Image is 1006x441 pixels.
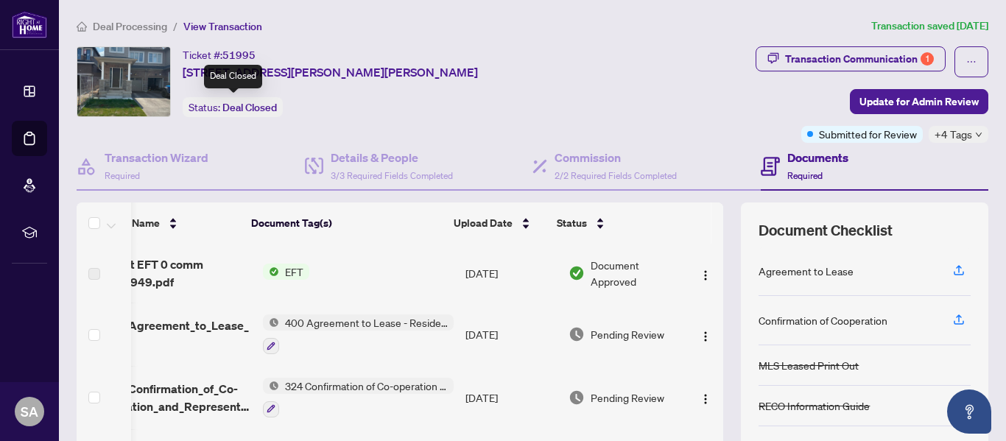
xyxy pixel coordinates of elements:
[850,89,988,114] button: Update for Admin Review
[448,202,551,244] th: Upload Date
[694,386,717,409] button: Logo
[759,398,870,414] div: RECO Information Guide
[183,63,478,81] span: [STREET_ADDRESS][PERSON_NAME][PERSON_NAME]
[785,47,934,71] div: Transaction Communication
[947,389,991,434] button: Open asap
[263,264,279,280] img: Status Icon
[183,97,283,117] div: Status:
[569,389,585,406] img: Document Status
[460,303,563,366] td: [DATE]
[460,244,563,303] td: [DATE]
[569,265,585,281] img: Document Status
[569,326,585,342] img: Document Status
[101,380,251,415] span: 324_Confirmation_of_Co-operation_and_Representation_-_Tenant_Landlord_-EXECUTED 1.pdf
[101,255,251,291] span: Agent EFT 0 comm 2513949.pdf
[12,11,47,38] img: logo
[93,20,167,33] span: Deal Processing
[555,170,677,181] span: 2/2 Required Fields Completed
[591,257,682,289] span: Document Approved
[222,101,277,114] span: Deal Closed
[759,357,859,373] div: MLS Leased Print Out
[263,314,454,354] button: Status Icon400 Agreement to Lease - Residential
[557,215,587,231] span: Status
[77,47,170,116] img: IMG-X12316385_1.jpg
[694,261,717,285] button: Logo
[787,149,848,166] h4: Documents
[694,322,717,346] button: Logo
[454,215,513,231] span: Upload Date
[105,170,140,181] span: Required
[935,126,972,143] span: +4 Tags
[263,378,279,394] img: Status Icon
[77,21,87,32] span: home
[263,378,454,417] button: Status Icon324 Confirmation of Co-operation and Representation - Tenant/Landlord
[279,378,454,394] span: 324 Confirmation of Co-operation and Representation - Tenant/Landlord
[871,18,988,35] article: Transaction saved [DATE]
[263,264,309,280] button: Status IconEFT
[551,202,676,244] th: Status
[183,46,256,63] div: Ticket #:
[700,393,711,405] img: Logo
[279,264,309,280] span: EFT
[759,263,854,279] div: Agreement to Lease
[83,202,245,244] th: (13) File Name
[787,170,823,181] span: Required
[819,126,917,142] span: Submitted for Review
[460,366,563,429] td: [DATE]
[756,46,946,71] button: Transaction Communication1
[591,389,664,406] span: Pending Review
[101,317,251,352] span: 400_Agreement_to_Lease_-_Residential_Update_2025-09-22_14_53_33_Last.pdf
[279,314,454,331] span: 400 Agreement to Lease - Residential
[966,57,977,67] span: ellipsis
[183,20,262,33] span: View Transaction
[222,49,256,62] span: 51995
[700,331,711,342] img: Logo
[859,90,979,113] span: Update for Admin Review
[975,131,982,138] span: down
[173,18,177,35] li: /
[759,220,893,241] span: Document Checklist
[591,326,664,342] span: Pending Review
[21,401,38,422] span: SA
[105,149,208,166] h4: Transaction Wizard
[555,149,677,166] h4: Commission
[331,149,453,166] h4: Details & People
[263,314,279,331] img: Status Icon
[331,170,453,181] span: 3/3 Required Fields Completed
[921,52,934,66] div: 1
[700,269,711,281] img: Logo
[245,202,448,244] th: Document Tag(s)
[759,312,887,328] div: Confirmation of Cooperation
[204,65,262,88] div: Deal Closed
